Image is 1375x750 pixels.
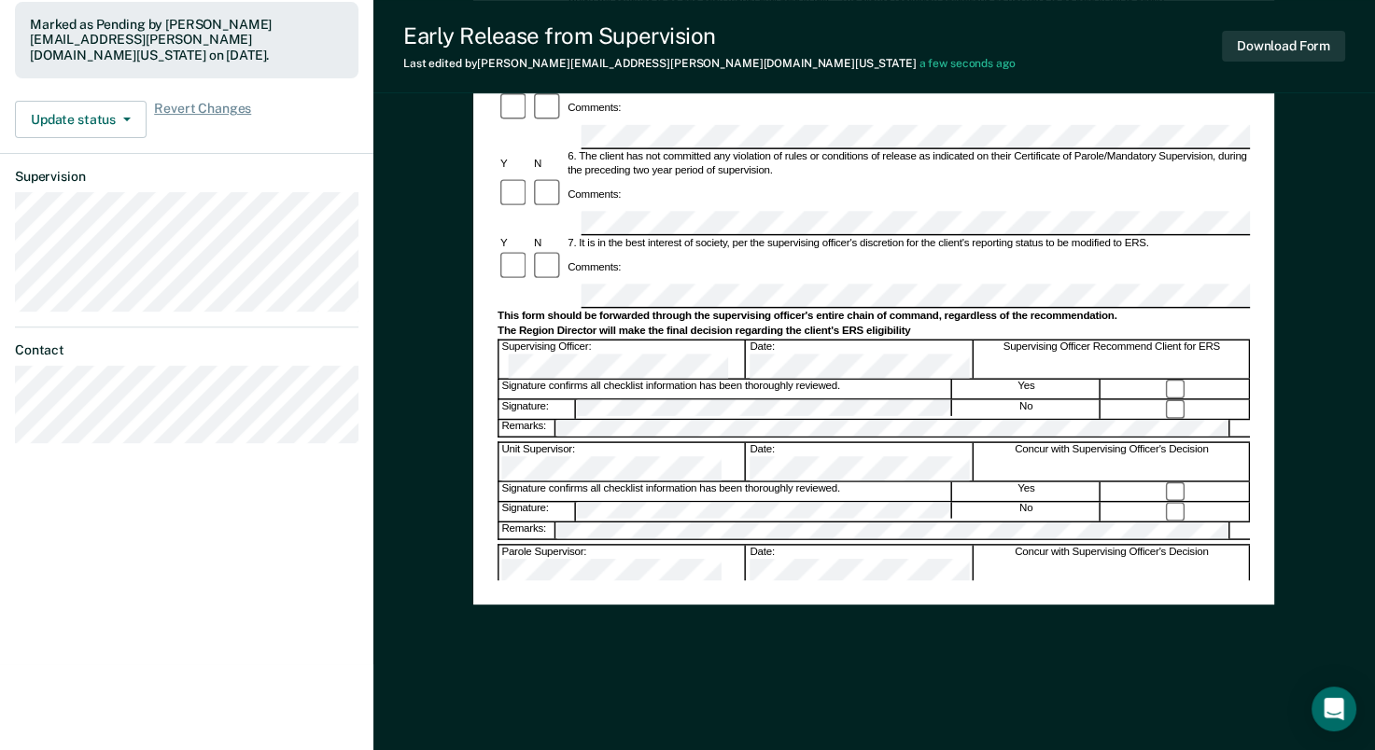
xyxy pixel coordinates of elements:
[975,443,1250,479] div: Concur with Supervising Officer's Decision
[1312,687,1356,731] div: Open Intercom Messenger
[499,400,576,420] div: Signature:
[919,57,1016,70] span: a few seconds ago
[15,342,358,358] dt: Contact
[748,443,974,479] div: Date:
[566,151,1251,178] div: 6. The client has not committed any violation of rules or conditions of release as indicated on t...
[499,340,747,377] div: Supervising Officer:
[499,379,952,398] div: Signature confirms all checklist information has been thoroughly reviewed.
[953,379,1101,398] div: Yes
[499,481,952,501] div: Signature confirms all checklist information has been thoroughly reviewed.
[498,325,1250,338] div: The Region Director will make the final decision regarding the client's ERS eligibility
[499,546,747,582] div: Parole Supervisor:
[566,187,624,201] div: Comments:
[498,158,531,171] div: Y
[498,310,1250,323] div: This form should be forwarded through the supervising officer's entire chain of command, regardle...
[403,57,1016,70] div: Last edited by [PERSON_NAME][EMAIL_ADDRESS][PERSON_NAME][DOMAIN_NAME][US_STATE]
[154,101,251,138] span: Revert Changes
[499,421,556,437] div: Remarks:
[499,523,556,539] div: Remarks:
[953,502,1101,521] div: No
[498,237,531,250] div: Y
[15,101,147,138] button: Update status
[748,340,974,377] div: Date:
[566,102,624,115] div: Comments:
[566,260,624,273] div: Comments:
[748,546,974,582] div: Date:
[499,443,747,479] div: Unit Supervisor:
[30,17,344,63] div: Marked as Pending by [PERSON_NAME][EMAIL_ADDRESS][PERSON_NAME][DOMAIN_NAME][US_STATE] on [DATE].
[1222,31,1345,62] button: Download Form
[531,237,565,250] div: N
[15,169,358,185] dt: Supervision
[403,22,1016,49] div: Early Release from Supervision
[531,158,565,171] div: N
[499,502,576,521] div: Signature:
[953,400,1101,420] div: No
[975,340,1250,377] div: Supervising Officer Recommend Client for ERS
[566,237,1251,250] div: 7. It is in the best interest of society, per the supervising officer's discretion for the client...
[953,481,1101,501] div: Yes
[975,546,1250,582] div: Concur with Supervising Officer's Decision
